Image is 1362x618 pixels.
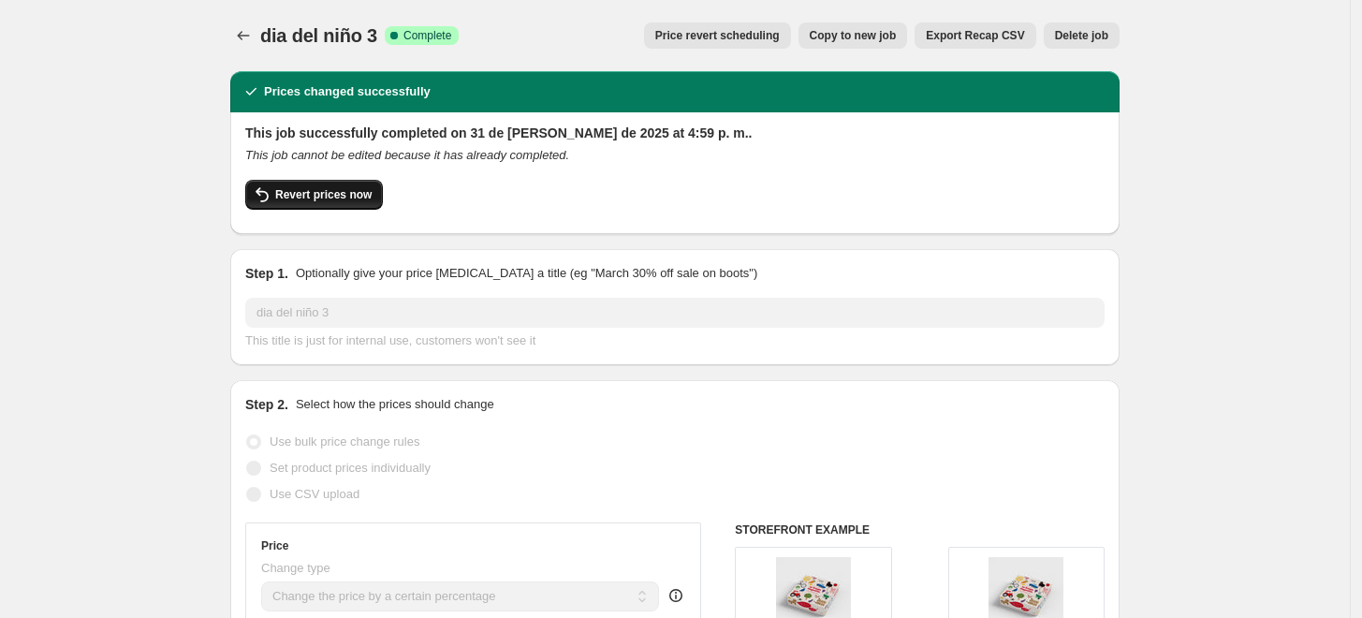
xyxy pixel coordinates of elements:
[296,395,494,414] p: Select how the prices should change
[245,395,288,414] h2: Step 2.
[810,28,897,43] span: Copy to new job
[270,487,359,501] span: Use CSV upload
[261,561,330,575] span: Change type
[666,586,685,605] div: help
[655,28,780,43] span: Price revert scheduling
[245,264,288,283] h2: Step 1.
[296,264,757,283] p: Optionally give your price [MEDICAL_DATA] a title (eg "March 30% off sale on boots")
[1044,22,1120,49] button: Delete job
[798,22,908,49] button: Copy to new job
[245,298,1105,328] input: 30% off holiday sale
[261,538,288,553] h3: Price
[270,434,419,449] span: Use bulk price change rules
[264,82,431,101] h2: Prices changed successfully
[275,187,372,202] span: Revert prices now
[245,180,383,210] button: Revert prices now
[926,28,1024,43] span: Export Recap CSV
[644,22,791,49] button: Price revert scheduling
[245,148,569,162] i: This job cannot be edited because it has already completed.
[915,22,1035,49] button: Export Recap CSV
[270,461,431,475] span: Set product prices individually
[403,28,451,43] span: Complete
[1055,28,1108,43] span: Delete job
[260,25,377,46] span: dia del niño 3
[230,22,256,49] button: Price change jobs
[245,333,535,347] span: This title is just for internal use, customers won't see it
[245,124,1105,142] h2: This job successfully completed on 31 de [PERSON_NAME] de 2025 at 4:59 p. m..
[735,522,1105,537] h6: STOREFRONT EXAMPLE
